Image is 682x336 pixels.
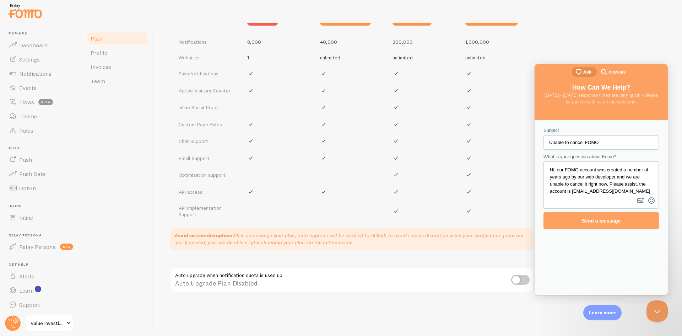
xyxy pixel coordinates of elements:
div: Auto Upgrade Plan Disabled [170,267,534,293]
a: Notifications [4,66,77,81]
span: Relay Persona [9,233,77,238]
div: Learn more [583,305,622,320]
td: unlimited [388,50,461,65]
span: Dashboard [19,42,48,49]
span: Opt-In [19,185,36,192]
span: beta [38,99,53,105]
p: Learn more [589,309,616,316]
span: Profile [91,49,107,56]
td: Push Notifications [170,65,243,82]
td: Chat Support [170,133,243,150]
td: 8,000 [243,34,316,50]
span: Value Investing Academy [31,319,64,327]
span: Notifications [19,70,52,77]
td: 1,000,000 [461,34,534,50]
span: new [60,244,73,250]
a: Events [4,81,77,95]
a: Push Data [4,167,77,181]
p: When you change your plan, auto upgrade will be enabled by default to avoid service disruption wh... [174,232,530,246]
span: Get Help [9,262,77,267]
td: 1 [243,50,316,65]
a: Flows beta [4,95,77,109]
span: Learn [19,287,34,294]
span: Inline [19,214,33,221]
td: Email Support [170,150,243,167]
span: Push [9,146,77,151]
a: Rules [4,123,77,138]
td: Optimization support [170,166,243,183]
td: Inline Social Proof [170,99,243,116]
span: Invoices [91,63,111,70]
a: Theme [4,109,77,123]
a: Value Investing Academy [26,315,74,332]
img: fomo-relay-logo-orange.svg [7,2,43,20]
td: Notifications [170,34,243,50]
a: Opt-In [4,181,77,195]
span: Settings [19,56,40,63]
span: Pop-ups [9,31,77,36]
a: Learn [4,283,77,298]
td: API access [170,183,243,201]
a: Dashboard [4,38,77,52]
span: Relay Persona [19,243,56,250]
a: Invoices [86,60,148,74]
a: Profile [86,46,148,60]
svg: <p>Watch New Feature Tutorials!</p> [35,286,41,292]
span: Push Data [19,170,46,177]
a: Team [86,74,148,88]
td: 300,000 [388,34,461,50]
iframe: Help Scout Beacon - Live Chat, Contact Form, and Knowledge Base [535,64,668,295]
a: Inline [4,210,77,225]
span: Events [19,84,37,91]
a: Relay Persona new [4,240,77,254]
a: Push [4,153,77,167]
span: Push [19,156,32,163]
span: Inline [9,204,77,208]
td: 40,000 [316,34,389,50]
span: Flows [19,98,34,106]
a: Plan [86,31,148,46]
strong: Avoid service disruption: [174,232,232,239]
span: Alerts [19,273,34,280]
a: Alerts [4,269,77,283]
a: Settings [4,52,77,66]
span: Support [19,301,40,308]
span: Team [91,78,105,85]
span: Plan [91,35,102,42]
iframe: Help Scout Beacon - Close [646,300,668,322]
td: Active Visitors Counter [170,82,243,99]
td: Websites [170,50,243,65]
span: Theme [19,113,37,120]
td: Custom Page Rules [170,116,243,133]
td: unlimited [461,50,534,65]
td: unlimited [316,50,389,65]
span: Rules [19,127,33,134]
a: Support [4,298,77,312]
td: API Implementation Support [170,200,243,222]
